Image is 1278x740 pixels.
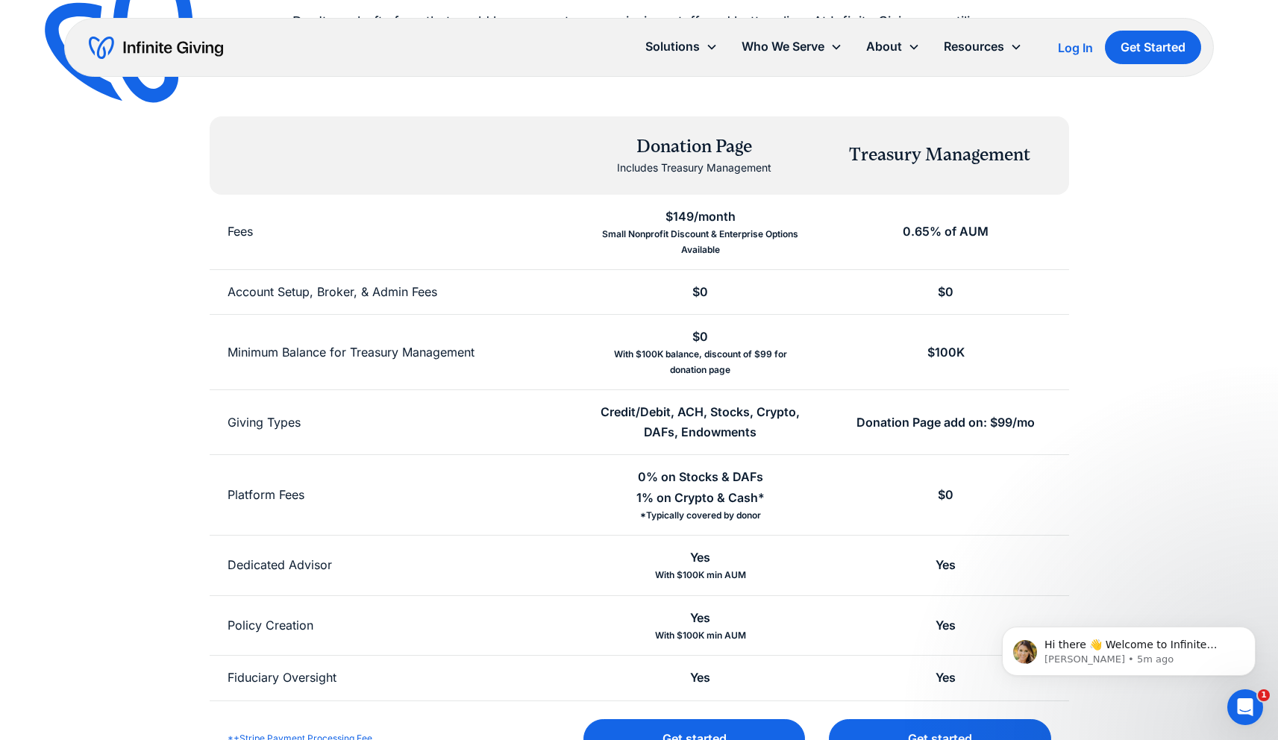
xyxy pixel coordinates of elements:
[854,31,932,63] div: About
[595,402,805,442] div: Credit/Debit, ACH, Stocks, Crypto, DAFs, Endowments
[617,134,771,160] div: Donation Page
[655,628,746,643] div: With $100K min AUM
[690,548,710,568] div: Yes
[595,347,805,377] div: With $100K balance, discount of $99 for donation page
[645,37,700,57] div: Solutions
[228,485,304,505] div: Platform Fees
[228,615,313,636] div: Policy Creation
[228,555,332,575] div: Dedicated Advisor
[595,227,805,257] div: Small Nonprofit Discount & Enterprise Options Available
[856,413,1035,433] div: Donation Page add on: $99/mo
[849,142,1030,168] div: Treasury Management
[89,36,223,60] a: home
[932,31,1034,63] div: Resources
[665,207,736,227] div: $149/month
[742,37,824,57] div: Who We Serve
[228,342,474,363] div: Minimum Balance for Treasury Management
[257,10,1021,56] p: Don't pay hefty fees that could have gone to your mission, staff, and bottom line. At Infinite Gi...
[655,568,746,583] div: With $100K min AUM
[938,485,953,505] div: $0
[1258,689,1270,701] span: 1
[903,222,989,242] div: 0.65% of AUM
[1058,39,1093,57] a: Log In
[692,327,708,347] div: $0
[617,159,771,177] div: Includes Treasury Management
[692,282,708,302] div: $0
[640,508,761,523] div: *Typically covered by donor
[1227,689,1263,725] iframe: Intercom live chat
[228,222,253,242] div: Fees
[938,282,953,302] div: $0
[633,31,730,63] div: Solutions
[228,282,437,302] div: Account Setup, Broker, & Admin Fees
[690,668,710,688] div: Yes
[1058,42,1093,54] div: Log In
[228,413,301,433] div: Giving Types
[944,37,1004,57] div: Resources
[730,31,854,63] div: Who We Serve
[690,608,710,628] div: Yes
[866,37,902,57] div: About
[980,595,1278,700] iframe: Intercom notifications message
[228,668,336,688] div: Fiduciary Oversight
[936,615,956,636] div: Yes
[927,342,965,363] div: $100K
[1105,31,1201,64] a: Get Started
[936,555,956,575] div: Yes
[636,467,765,507] div: 0% on Stocks & DAFs 1% on Crypto & Cash*
[936,668,956,688] div: Yes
